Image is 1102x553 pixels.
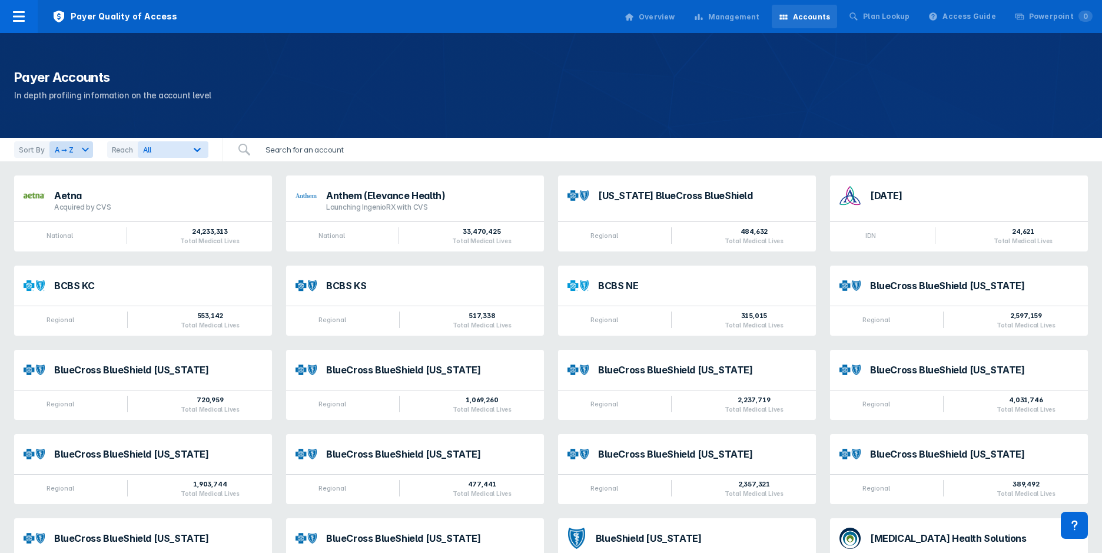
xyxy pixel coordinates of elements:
div: BlueCross BlueShield [US_STATE] [326,365,535,375]
div: BCBS KC [54,281,263,290]
div: Regional [590,484,618,492]
div: 1,903,744 [181,479,240,489]
div: Total Medical Lives [725,490,784,497]
div: Regional [47,400,74,408]
div: Regional [862,400,889,408]
div: 315,015 [725,311,784,320]
a: [US_STATE] BlueCross BlueShieldRegional484,632Total Medical Lives [558,175,816,251]
div: 1,069,260 [453,395,512,405]
div: Total Medical Lives [452,237,511,244]
div: Sort By [14,141,49,158]
a: BlueCross BlueShield [US_STATE]Regional720,959Total Medical Lives [14,350,272,420]
div: 720,959 [181,395,240,405]
div: Aetna [54,191,263,200]
a: BlueCross BlueShield [US_STATE]Regional2,357,321Total Medical Lives [558,434,816,504]
div: Regional [590,400,618,408]
div: Accounts [793,12,831,22]
div: BlueCross BlueShield [US_STATE] [54,365,263,375]
div: Total Medical Lives [181,490,240,497]
span: 0 [1078,11,1093,22]
a: Management [687,5,767,28]
div: Total Medical Lives [181,406,240,413]
div: Regional [318,400,346,408]
img: bs-ca.png [568,528,585,549]
a: BlueCross BlueShield [US_STATE]Regional1,069,260Total Medical Lives [286,350,544,420]
div: Total Medical Lives [180,237,239,244]
a: BCBS KSRegional517,338Total Medical Lives [286,266,544,336]
div: Contact Support [1061,512,1088,539]
div: Total Medical Lives [997,406,1055,413]
div: BlueCross BlueShield [US_STATE] [870,365,1078,375]
div: Regional [590,231,618,240]
a: BlueCross BlueShield [US_STATE]Regional4,031,746Total Medical Lives [830,350,1088,420]
div: 2,357,321 [725,479,784,489]
a: BlueCross BlueShield [US_STATE]Regional2,597,159Total Medical Lives [830,266,1088,336]
img: bcbs-mn.png [24,449,45,460]
div: 33,470,425 [452,227,511,236]
div: BlueCross BlueShield [US_STATE] [54,449,263,459]
div: 2,237,719 [725,395,784,405]
div: 24,621 [994,227,1053,236]
div: 4,031,746 [997,395,1055,405]
div: BlueCross BlueShield [US_STATE] [598,449,806,459]
p: In depth profiling information on the account level [14,88,1088,102]
img: bcbs-ks.png [296,275,317,296]
a: BlueCross BlueShield [US_STATE]Regional2,237,719Total Medical Lives [558,350,816,420]
img: anthem.png [296,193,317,198]
div: Plan Lookup [863,11,910,22]
div: Total Medical Lives [725,406,784,413]
div: BlueCross BlueShield [US_STATE] [870,281,1078,290]
img: bcbs-nc.png [567,449,589,460]
div: BCBS KS [326,281,535,290]
span: All [143,145,151,154]
div: BlueCross BlueShield [US_STATE] [870,449,1078,459]
div: 24,233,313 [180,227,239,236]
div: 517,338 [453,311,512,320]
div: 553,142 [181,311,240,320]
div: Regional [318,484,346,492]
a: BlueCross BlueShield [US_STATE]Regional389,492Total Medical Lives [830,434,1088,504]
div: Total Medical Lives [997,322,1055,329]
input: Search for an account [258,138,391,161]
div: BCBS NE [598,281,806,290]
div: BlueShield [US_STATE] [596,534,806,543]
a: AetnaAcquired by CVSNational24,233,313Total Medical Lives [14,175,272,251]
a: BCBS NERegional315,015Total Medical Lives [558,266,816,336]
div: Regional [862,484,889,492]
h1: Payer Accounts [14,68,1088,86]
img: cambia-health-solutions.png [839,528,861,549]
img: bcbs-mi.png [839,365,861,376]
div: 389,492 [997,479,1055,489]
a: BlueCross BlueShield [US_STATE]Regional1,903,744Total Medical Lives [14,434,272,504]
div: National [318,231,344,240]
div: 2,597,159 [997,311,1055,320]
img: bcbs-al.png [839,280,861,292]
img: ascension-health.png [839,185,861,206]
div: Access Guide [942,11,995,22]
img: bcbs-kansas-city.png [24,275,45,296]
a: [DATE]IDN24,621Total Medical Lives [830,175,1088,251]
div: Reach [107,141,138,158]
div: Overview [639,12,675,22]
div: Regional [47,316,74,324]
div: Anthem (Elevance Health) [326,191,535,200]
div: Regional [862,316,889,324]
div: Management [708,12,760,22]
img: bcbs-la.png [296,365,317,376]
div: [DATE] [870,191,1078,200]
div: IDN [865,231,876,240]
div: Total Medical Lives [453,406,512,413]
img: bcbs-tn.png [296,533,317,544]
div: Total Medical Lives [181,322,240,329]
div: Total Medical Lives [453,322,512,329]
div: Total Medical Lives [994,237,1053,244]
div: National [47,231,72,240]
div: BlueCross BlueShield [US_STATE] [54,534,263,543]
div: Total Medical Lives [453,490,512,497]
img: bcbs-ma.png [567,365,589,376]
img: bcbs-ri.png [839,449,861,460]
img: bcbs-ms.png [296,449,317,460]
a: Anthem (Elevance Health)Launching IngenioRX with CVSNational33,470,425Total Medical Lives [286,175,544,251]
a: Accounts [772,5,838,28]
div: Regional [590,316,618,324]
